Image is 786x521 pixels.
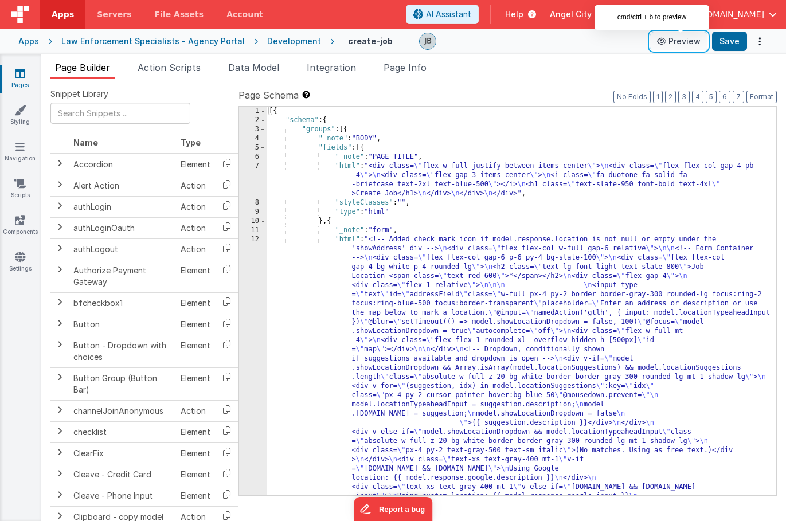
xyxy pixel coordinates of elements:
[52,9,74,20] span: Apps
[50,88,108,100] span: Snippet Library
[176,196,215,217] td: Action
[69,314,176,335] td: Button
[239,134,267,143] div: 4
[239,125,267,134] div: 3
[176,238,215,260] td: Action
[69,485,176,506] td: Cleave - Phone Input
[176,367,215,400] td: Element
[181,138,201,147] span: Type
[406,5,479,24] button: AI Assistant
[706,91,717,103] button: 5
[73,138,98,147] span: Name
[239,217,267,226] div: 10
[505,9,523,20] span: Help
[176,217,215,238] td: Action
[239,143,267,152] div: 5
[719,91,730,103] button: 6
[267,36,321,47] div: Development
[176,464,215,485] td: Element
[239,116,267,125] div: 2
[69,238,176,260] td: authLogout
[653,91,663,103] button: 1
[354,497,432,521] iframe: Marker.io feedback button
[239,152,267,162] div: 6
[69,400,176,421] td: channelJoinAnonymous
[50,103,190,124] input: Search Snippets ...
[69,260,176,292] td: Authorize Payment Gateway
[307,62,356,73] span: Integration
[239,207,267,217] div: 9
[239,107,267,116] div: 1
[69,335,176,367] td: Button - Dropdown with choices
[665,91,676,103] button: 2
[384,62,427,73] span: Page Info
[733,91,744,103] button: 7
[595,5,709,30] div: cmd/ctrl + b to preview
[69,442,176,464] td: ClearFix
[138,62,201,73] span: Action Scripts
[239,226,267,235] div: 11
[55,62,110,73] span: Page Builder
[97,9,131,20] span: Servers
[746,91,777,103] button: Format
[176,175,215,196] td: Action
[348,37,393,45] h4: create-job
[678,91,690,103] button: 3
[69,292,176,314] td: bfcheckbox1
[176,154,215,175] td: Element
[61,36,245,47] div: Law Enforcement Specialists - Agency Portal
[650,32,707,50] button: Preview
[239,162,267,198] div: 7
[228,62,279,73] span: Data Model
[712,32,747,51] button: Save
[176,292,215,314] td: Element
[69,154,176,175] td: Accordion
[176,314,215,335] td: Element
[550,9,624,20] span: Angel City Data —
[420,33,436,49] img: 9990944320bbc1bcb8cfbc08cd9c0949
[69,196,176,217] td: authLogin
[613,91,651,103] button: No Folds
[18,36,39,47] div: Apps
[692,91,703,103] button: 4
[176,335,215,367] td: Element
[69,175,176,196] td: Alert Action
[176,421,215,442] td: Element
[155,9,204,20] span: File Assets
[69,217,176,238] td: authLoginOauth
[69,421,176,442] td: checklist
[176,442,215,464] td: Element
[69,367,176,400] td: Button Group (Button Bar)
[238,88,299,102] span: Page Schema
[176,400,215,421] td: Action
[69,464,176,485] td: Cleave - Credit Card
[752,33,768,49] button: Options
[176,485,215,506] td: Element
[176,260,215,292] td: Element
[550,9,777,20] button: Angel City Data — [EMAIL_ADDRESS][DOMAIN_NAME]
[239,198,267,207] div: 8
[426,9,471,20] span: AI Assistant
